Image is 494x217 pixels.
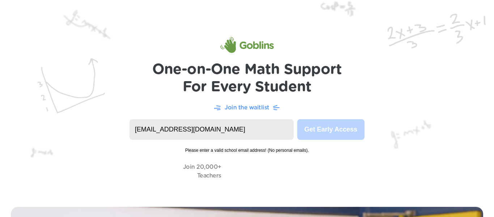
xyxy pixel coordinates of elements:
[183,163,221,180] p: Join 20,000+ Teachers
[225,103,269,112] p: Join the waitlist
[129,140,365,154] span: Please enter a valid school email address! (No personal emails).
[297,119,365,140] button: Get Early Access
[129,119,294,140] input: name@yourschool.org
[152,61,342,96] h1: One-on-One Math Support For Every Student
